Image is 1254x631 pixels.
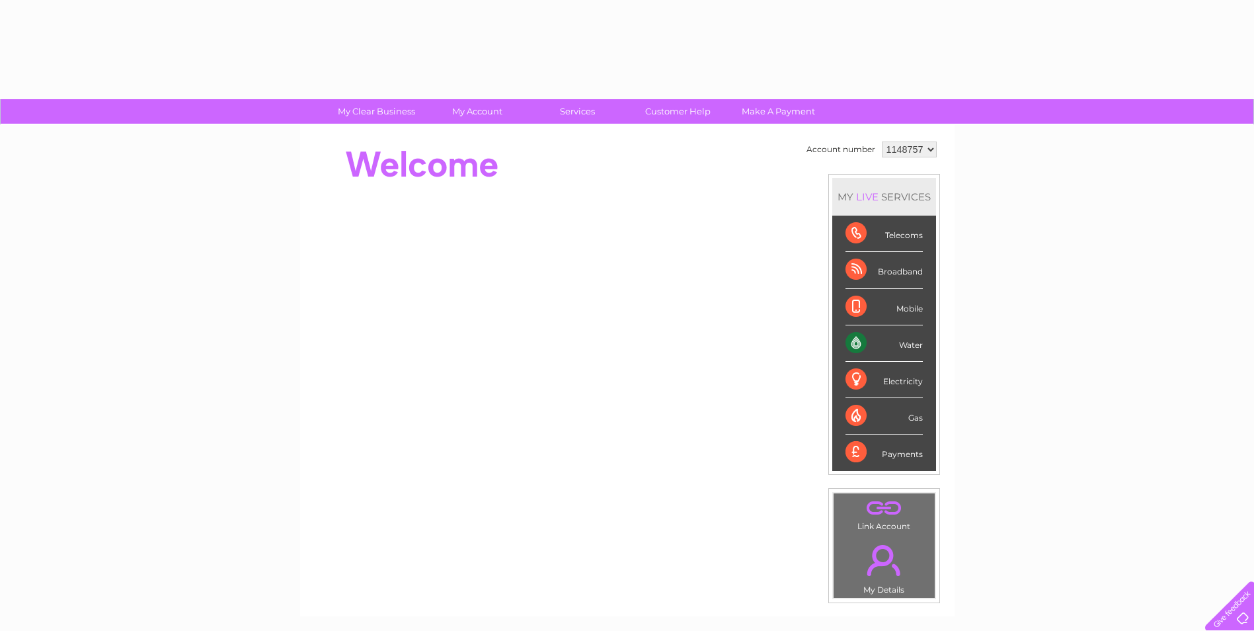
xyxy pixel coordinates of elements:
a: Customer Help [623,99,732,124]
a: Make A Payment [724,99,833,124]
td: Account number [803,138,879,161]
div: Telecoms [845,216,923,252]
td: My Details [833,534,935,599]
a: My Clear Business [322,99,431,124]
div: Water [845,325,923,362]
div: Payments [845,435,923,470]
div: Broadband [845,252,923,288]
div: Mobile [845,289,923,325]
a: Services [523,99,632,124]
a: . [837,497,931,520]
div: MY SERVICES [832,178,936,216]
div: LIVE [853,190,881,203]
a: . [837,537,931,583]
a: My Account [422,99,531,124]
div: Electricity [845,362,923,398]
td: Link Account [833,493,935,534]
div: Gas [845,398,923,435]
